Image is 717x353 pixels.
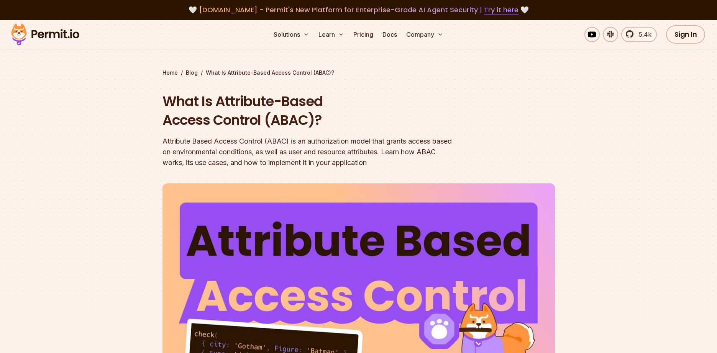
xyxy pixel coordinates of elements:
a: Blog [186,69,198,77]
div: 🤍 🤍 [18,5,699,15]
img: Permit logo [8,21,83,47]
a: Docs [379,27,400,42]
button: Learn [315,27,347,42]
button: Solutions [271,27,312,42]
a: Try it here [484,5,518,15]
a: Home [162,69,178,77]
div: / / [162,69,555,77]
span: [DOMAIN_NAME] - Permit's New Platform for Enterprise-Grade AI Agent Security | [199,5,518,15]
span: 5.4k [634,30,651,39]
a: Pricing [350,27,376,42]
h1: What Is Attribute-Based Access Control (ABAC)? [162,92,457,130]
a: 5.4k [621,27,657,42]
a: Sign In [666,25,706,44]
div: Attribute Based Access Control (ABAC) is an authorization model that grants access based on envir... [162,136,457,168]
button: Company [403,27,446,42]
